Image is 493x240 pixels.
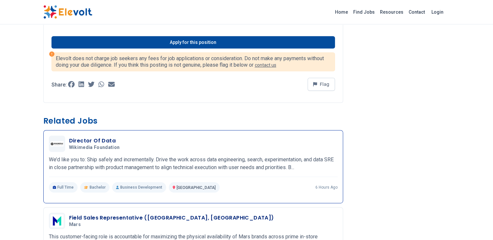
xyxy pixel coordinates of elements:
[90,185,106,190] span: Bachelor
[51,141,64,146] img: Wikimedia Foundation
[377,7,406,17] a: Resources
[49,136,338,193] a: Wikimedia FoundationDirector Of DataWikimedia FoundationWe’d like you to: Ship safely and increme...
[69,145,120,151] span: Wikimedia Foundation
[51,214,64,227] img: Mars
[332,7,351,17] a: Home
[69,222,81,228] span: Mars
[69,214,274,222] h3: Field Sales Representative ([GEOGRAPHIC_DATA], [GEOGRAPHIC_DATA])
[255,62,276,68] a: contact us
[315,185,338,190] p: 6 hours ago
[51,36,335,48] a: Apply for this position
[112,182,166,193] p: Business Development
[51,82,67,87] p: Share:
[406,7,428,17] a: Contact
[460,209,493,240] iframe: Chat Widget
[49,156,338,171] p: We’d like you to: Ship safely and incrementally. Drive the work across data engineering, search, ...
[351,7,377,17] a: Find Jobs
[43,5,92,19] img: Elevolt
[308,78,335,91] button: Flag
[69,137,123,145] h3: Director Of Data
[177,185,216,190] span: [GEOGRAPHIC_DATA]
[49,182,78,193] p: Full Time
[428,6,447,19] a: Login
[43,116,343,126] h3: Related Jobs
[56,55,331,68] p: Elevolt does not charge job seekers any fees for job applications or consideration. Do not make a...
